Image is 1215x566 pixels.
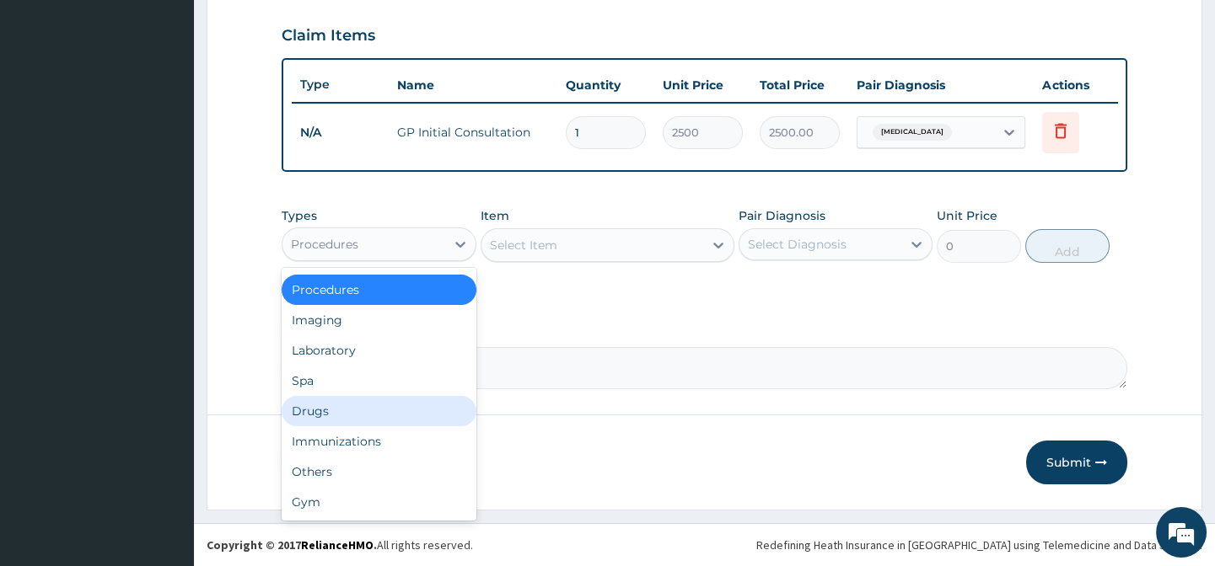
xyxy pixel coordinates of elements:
[282,487,476,517] div: Gym
[848,68,1034,102] th: Pair Diagnosis
[748,236,847,253] div: Select Diagnosis
[277,8,317,49] div: Minimize live chat window
[756,537,1202,553] div: Redefining Heath Insurance in [GEOGRAPHIC_DATA] using Telemedicine and Data Science!
[490,237,557,254] div: Select Item
[282,323,1126,338] label: Comment
[282,366,476,396] div: Spa
[282,335,476,366] div: Laboratory
[389,68,557,102] th: Name
[194,523,1215,566] footer: All rights reserved.
[654,68,751,102] th: Unit Price
[1026,441,1127,484] button: Submit
[88,94,283,116] div: Chat with us now
[873,124,952,141] span: [MEDICAL_DATA]
[937,207,997,224] label: Unit Price
[31,84,68,126] img: d_794563401_company_1708531726252_794563401
[1034,68,1118,102] th: Actions
[292,117,389,148] td: N/A
[557,68,654,102] th: Quantity
[282,457,476,487] div: Others
[739,207,825,224] label: Pair Diagnosis
[1025,229,1110,263] button: Add
[98,174,233,344] span: We're online!
[291,236,358,253] div: Procedures
[389,115,557,149] td: GP Initial Consultation
[751,68,848,102] th: Total Price
[282,305,476,335] div: Imaging
[282,27,375,45] h3: Claim Items
[282,396,476,426] div: Drugs
[301,537,374,553] a: RelianceHMO
[292,69,389,100] th: Type
[282,209,317,223] label: Types
[282,275,476,305] div: Procedures
[481,207,509,224] label: Item
[8,382,321,441] textarea: Type your message and hit 'Enter'
[282,426,476,457] div: Immunizations
[207,537,377,553] strong: Copyright © 2017 .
